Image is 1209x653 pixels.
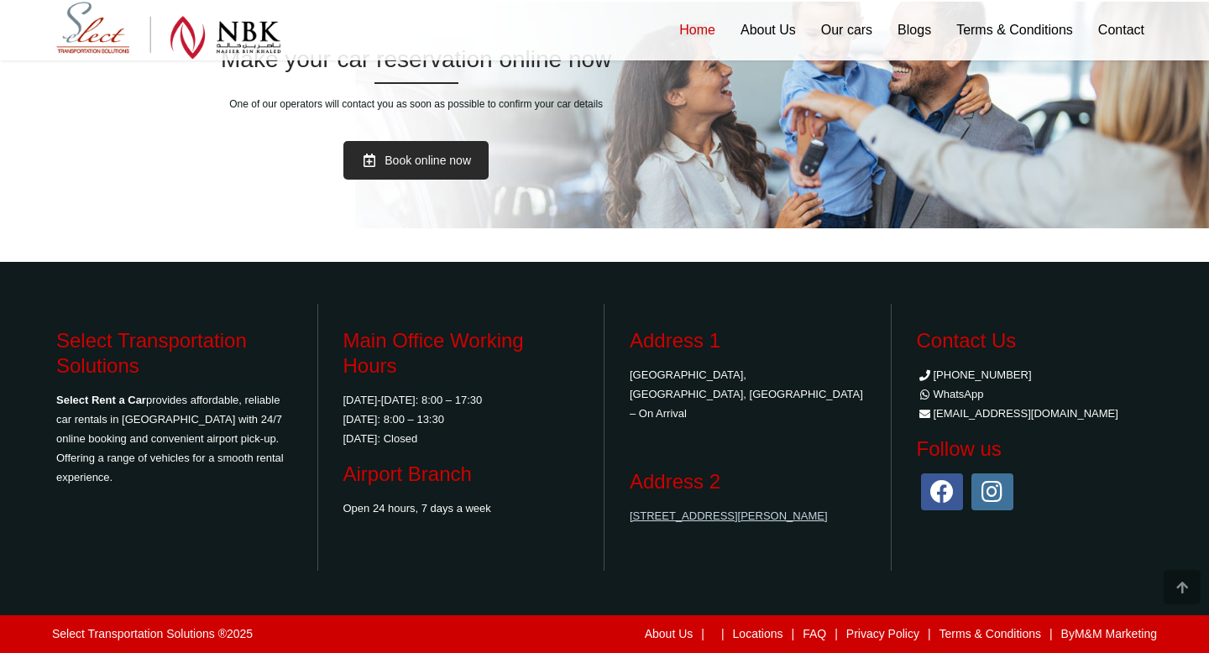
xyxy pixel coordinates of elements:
a: [GEOGRAPHIC_DATA], [GEOGRAPHIC_DATA], [GEOGRAPHIC_DATA] – On Arrival [630,368,863,420]
div: Go to top [1164,570,1201,604]
h3: Airport Branch [343,462,579,487]
a: WhatsApp [917,388,984,400]
span: 2025 [227,627,253,640]
label: | [721,628,725,640]
label: | [701,628,704,640]
a: About Us [645,627,693,640]
strong: Select Rent a Car [56,394,146,406]
img: Select Rent a Car [56,2,281,60]
p: [DATE]-[DATE]: 8:00 – 17:30 [DATE]: 8:00 – 13:30 [DATE]: Closed [343,390,579,448]
a: [PHONE_NUMBER] [917,368,1032,381]
li: [EMAIL_ADDRESS][DOMAIN_NAME] [917,404,1154,423]
a: Book online now [343,141,489,180]
a: FAQ [803,627,826,640]
label: | [835,628,838,640]
h3: Select Transportation Solutions [56,328,292,379]
a: Privacy Policy [846,627,919,640]
label: | [792,628,795,640]
label: | [928,628,931,640]
p: Open 24 hours, 7 days a week [343,499,579,518]
h3: Address 1 [630,328,866,353]
a: [STREET_ADDRESS][PERSON_NAME] [630,509,828,522]
a: M&M Marketing [1075,627,1157,640]
div: Select Transportation Solutions ® [52,628,253,640]
a: Terms & Conditions [939,627,1041,640]
p: provides affordable, reliable car rentals in [GEOGRAPHIC_DATA] with 24/7 online booking and conve... [56,390,292,487]
h6: One of our operators will contact you as soon as possible to confirm your car details [52,97,780,112]
label: | [1049,628,1053,640]
h3: Follow us [917,436,1154,462]
h2: Make your car reservation online now [52,45,780,74]
h3: Contact Us [917,328,1154,353]
h3: Main Office Working Hours [343,328,579,379]
a: Locations [733,627,783,640]
h3: Address 2 [630,469,866,494]
div: By [363,624,1157,645]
